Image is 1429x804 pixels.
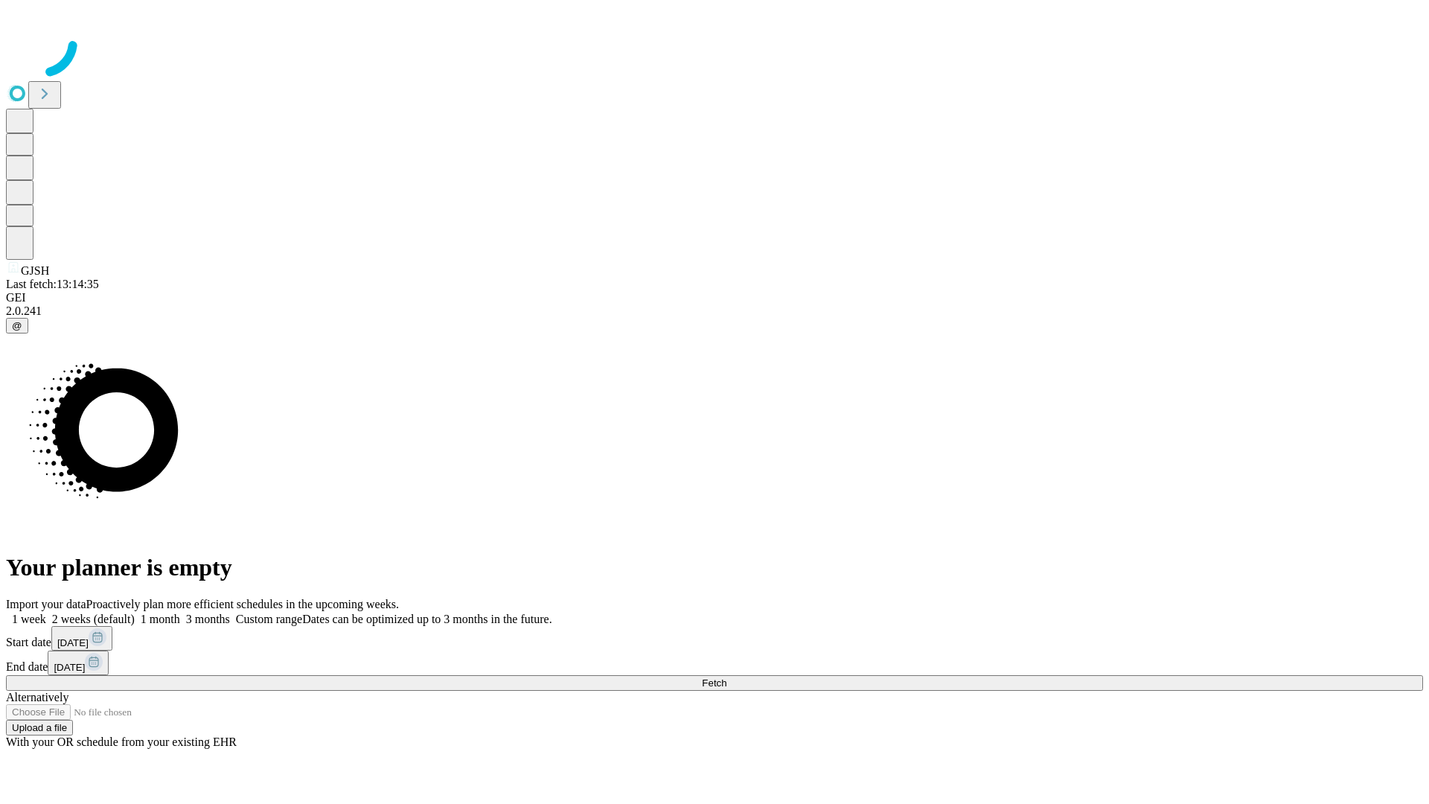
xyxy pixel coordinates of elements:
[702,677,726,689] span: Fetch
[236,613,302,625] span: Custom range
[6,736,237,748] span: With your OR schedule from your existing EHR
[6,318,28,334] button: @
[21,264,49,277] span: GJSH
[57,637,89,648] span: [DATE]
[6,554,1423,581] h1: Your planner is empty
[6,598,86,610] span: Import your data
[52,613,135,625] span: 2 weeks (default)
[6,278,99,290] span: Last fetch: 13:14:35
[6,291,1423,304] div: GEI
[186,613,230,625] span: 3 months
[51,626,112,651] button: [DATE]
[6,626,1423,651] div: Start date
[48,651,109,675] button: [DATE]
[6,691,68,703] span: Alternatively
[6,720,73,736] button: Upload a file
[54,662,85,673] span: [DATE]
[12,613,46,625] span: 1 week
[6,651,1423,675] div: End date
[302,613,552,625] span: Dates can be optimized up to 3 months in the future.
[141,613,180,625] span: 1 month
[86,598,399,610] span: Proactively plan more efficient schedules in the upcoming weeks.
[6,675,1423,691] button: Fetch
[12,320,22,331] span: @
[6,304,1423,318] div: 2.0.241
